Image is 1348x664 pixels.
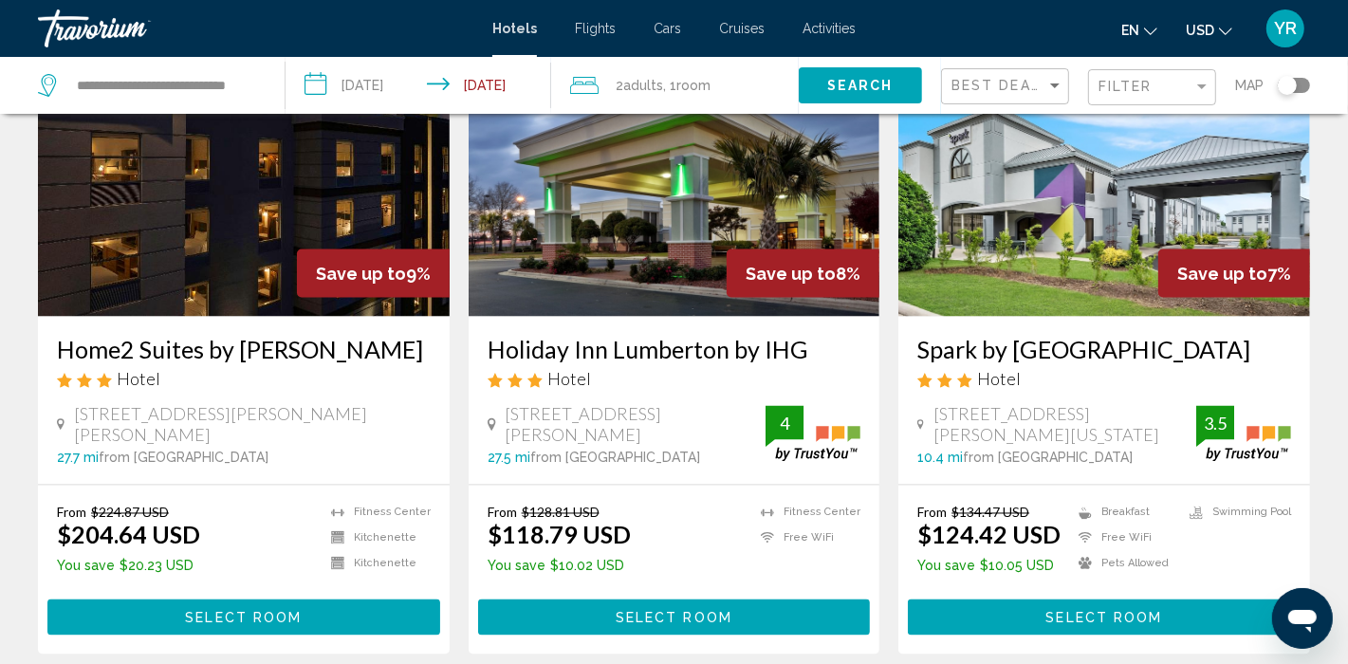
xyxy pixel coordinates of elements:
li: Pets Allowed [1069,556,1180,572]
span: Save up to [746,264,836,284]
span: from [GEOGRAPHIC_DATA] [99,451,268,466]
div: 8% [727,249,879,298]
del: $134.47 USD [951,505,1029,521]
span: From [917,505,947,521]
div: 3 star Hotel [917,369,1291,390]
p: $20.23 USD [57,559,200,574]
span: USD [1186,23,1214,38]
button: Select Room [478,599,871,635]
span: You save [917,559,975,574]
del: $224.87 USD [91,505,169,521]
img: trustyou-badge.svg [1196,406,1291,462]
a: Activities [803,21,856,36]
span: YR [1274,19,1297,38]
a: Holiday Inn Lumberton by IHG [488,336,861,364]
span: You save [488,559,545,574]
button: Change language [1121,16,1157,44]
button: Check-in date: Aug 15, 2025 Check-out date: Aug 16, 2025 [286,57,552,114]
span: 27.5 mi [488,451,530,466]
li: Fitness Center [751,505,860,521]
a: Select Room [908,604,1301,625]
ins: $118.79 USD [488,521,631,549]
span: Search [827,79,894,94]
a: Cruises [719,21,765,36]
p: $10.05 USD [917,559,1061,574]
span: Map [1235,72,1264,99]
span: Hotel [977,369,1021,390]
span: 27.7 mi [57,451,99,466]
li: Swimming Pool [1180,505,1291,521]
a: Select Room [478,604,871,625]
ins: $204.64 USD [57,521,200,549]
span: [STREET_ADDRESS][PERSON_NAME][US_STATE] [933,404,1196,446]
li: Fitness Center [322,505,431,521]
li: Free WiFi [1069,530,1180,546]
a: Flights [575,21,616,36]
span: 10.4 mi [917,451,963,466]
button: User Menu [1261,9,1310,48]
span: Filter [1099,79,1153,94]
img: Hotel image [898,13,1310,317]
span: From [488,505,517,521]
li: Kitchenette [322,556,431,572]
img: trustyou-badge.svg [766,406,860,462]
button: Toggle map [1264,77,1310,94]
div: 4 [766,413,803,435]
span: Select Room [185,611,302,626]
img: Hotel image [469,13,880,317]
button: Change currency [1186,16,1232,44]
div: 9% [297,249,450,298]
span: 2 [616,72,663,99]
a: Select Room [47,604,440,625]
ins: $124.42 USD [917,521,1061,549]
iframe: Button to launch messaging window [1272,588,1333,649]
a: Spark by [GEOGRAPHIC_DATA] [917,336,1291,364]
div: 3.5 [1196,413,1234,435]
img: Hotel image [38,13,450,317]
button: Filter [1088,68,1216,107]
li: Breakfast [1069,505,1180,521]
span: Save up to [316,264,406,284]
div: 3 star Hotel [57,369,431,390]
del: $128.81 USD [522,505,600,521]
span: en [1121,23,1139,38]
span: [STREET_ADDRESS][PERSON_NAME][PERSON_NAME] [74,404,430,446]
span: You save [57,559,115,574]
div: 7% [1158,249,1310,298]
li: Free WiFi [751,530,860,546]
span: Adults [623,78,663,93]
button: Select Room [47,599,440,635]
span: , 1 [663,72,711,99]
button: Travelers: 2 adults, 0 children [551,57,799,114]
span: Hotel [547,369,591,390]
button: Select Room [908,599,1301,635]
span: Room [676,78,711,93]
span: From [57,505,86,521]
span: [STREET_ADDRESS][PERSON_NAME] [506,404,766,446]
span: Save up to [1177,264,1267,284]
span: Select Room [1046,611,1163,626]
span: Hotel [117,369,160,390]
a: Cars [654,21,681,36]
span: Best Deals [951,78,1051,93]
li: Kitchenette [322,530,431,546]
a: Travorium [38,9,473,47]
a: Home2 Suites by [PERSON_NAME] [57,336,431,364]
a: Hotels [492,21,537,36]
span: from [GEOGRAPHIC_DATA] [963,451,1133,466]
button: Search [799,67,922,102]
span: from [GEOGRAPHIC_DATA] [530,451,700,466]
div: 3 star Hotel [488,369,861,390]
p: $10.02 USD [488,559,631,574]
